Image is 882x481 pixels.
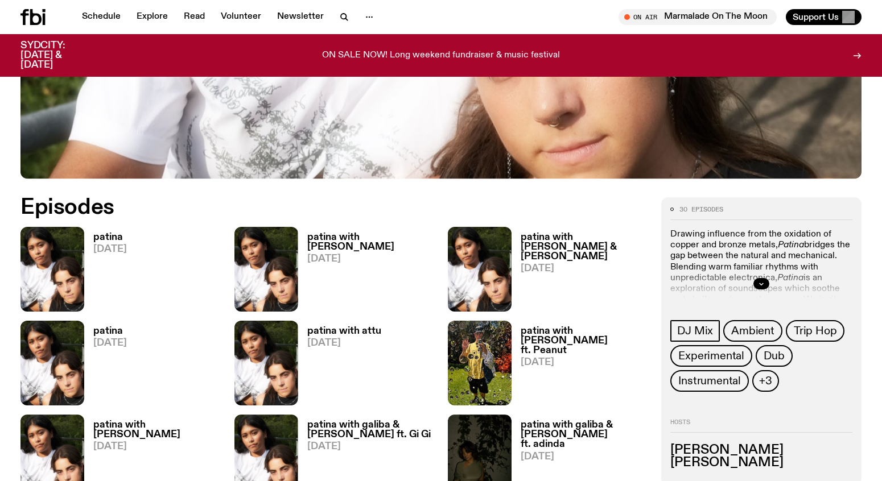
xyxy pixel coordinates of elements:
[678,375,741,387] span: Instrumental
[786,320,844,342] a: Trip Hop
[177,9,212,25] a: Read
[670,229,852,371] p: Drawing influence from the oxidation of copper and bronze metals, bridges the gap between the nat...
[93,326,127,336] h3: patina
[298,233,435,312] a: patina with [PERSON_NAME][DATE]
[270,9,331,25] a: Newsletter
[214,9,268,25] a: Volunteer
[307,338,381,348] span: [DATE]
[521,326,648,355] h3: patina with [PERSON_NAME] ft. Peanut
[84,326,127,405] a: patina[DATE]
[84,233,127,312] a: patina[DATE]
[670,419,852,433] h2: Hosts
[307,233,435,252] h3: patina with [PERSON_NAME]
[752,370,779,392] button: +3
[723,320,782,342] a: Ambient
[307,254,435,264] span: [DATE]
[793,12,839,22] span: Support Us
[93,420,221,439] h3: patina with [PERSON_NAME]
[75,9,127,25] a: Schedule
[20,197,576,218] h2: Episodes
[93,442,221,451] span: [DATE]
[521,420,648,449] h3: patina with galiba & [PERSON_NAME] ft. adinda
[512,326,648,405] a: patina with [PERSON_NAME] ft. Peanut[DATE]
[756,345,792,367] a: Dub
[731,325,774,337] span: Ambient
[130,9,175,25] a: Explore
[521,452,648,462] span: [DATE]
[20,41,93,70] h3: SYDCITY: [DATE] & [DATE]
[298,326,381,405] a: patina with attu[DATE]
[794,325,836,337] span: Trip Hop
[677,325,713,337] span: DJ Mix
[322,51,560,61] p: ON SALE NOW! Long weekend fundraiser & music festival
[93,233,127,242] h3: patina
[764,350,784,362] span: Dub
[521,233,648,262] h3: patina with [PERSON_NAME] & [PERSON_NAME]
[778,240,804,250] em: Patina
[759,375,772,387] span: +3
[670,444,852,457] h3: [PERSON_NAME]
[93,244,127,254] span: [DATE]
[512,233,648,312] a: patina with [PERSON_NAME] & [PERSON_NAME][DATE]
[619,9,777,25] button: On AirMarmalade On The Moon
[307,326,381,336] h3: patina with attu
[307,420,435,439] h3: patina with galiba & [PERSON_NAME] ft. Gi Gi
[307,442,435,451] span: [DATE]
[678,350,744,362] span: Experimental
[93,338,127,348] span: [DATE]
[786,9,862,25] button: Support Us
[670,320,720,342] a: DJ Mix
[670,457,852,469] h3: [PERSON_NAME]
[521,264,648,273] span: [DATE]
[679,206,723,213] span: 30 episodes
[521,358,648,367] span: [DATE]
[670,370,749,392] a: Instrumental
[670,345,752,367] a: Experimental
